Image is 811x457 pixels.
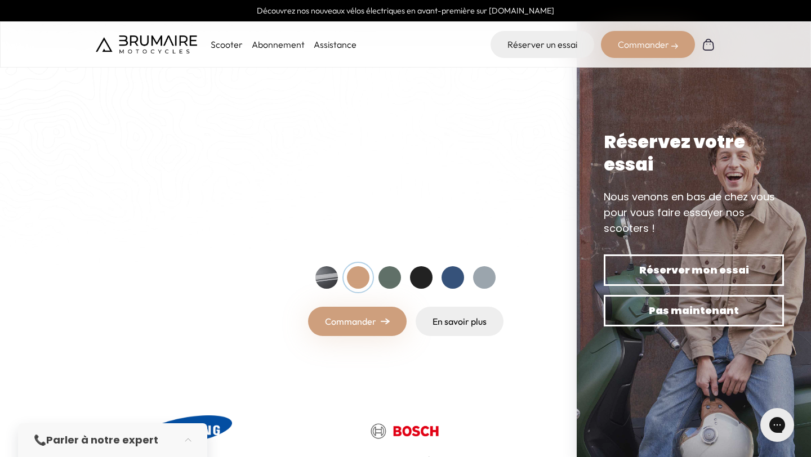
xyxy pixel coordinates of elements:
a: Réserver un essai [491,31,594,58]
p: Scooter [211,38,243,51]
a: Commander [308,307,407,336]
img: right-arrow.png [381,318,390,325]
div: Commander [601,31,695,58]
a: Abonnement [252,39,305,50]
a: Assistance [314,39,357,50]
img: Panier [702,38,715,51]
a: En savoir plus [416,307,503,336]
iframe: Gorgias live chat messenger [755,404,800,446]
img: right-arrow-2.png [671,43,678,50]
img: Brumaire Motocycles [96,35,197,53]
